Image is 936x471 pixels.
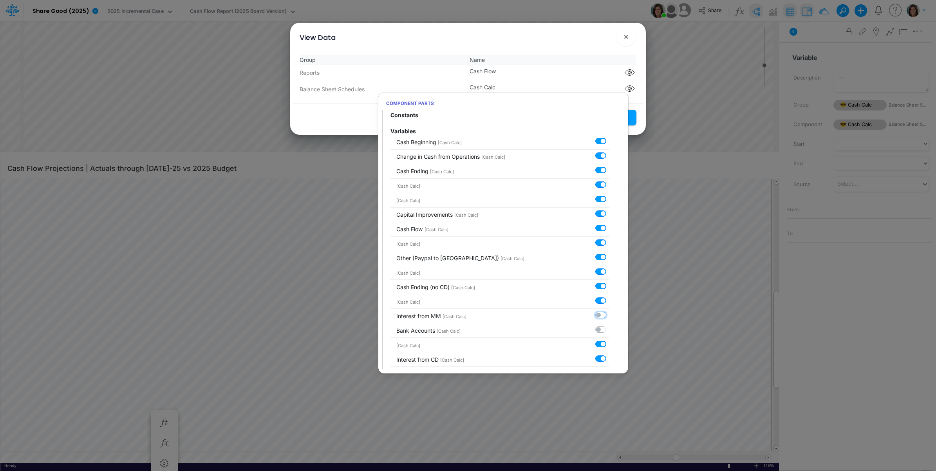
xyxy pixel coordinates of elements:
[396,327,435,334] span: Bank Accounts
[443,314,466,319] span: [Cash Calc]
[468,67,636,79] span: Cash Flow
[396,211,453,218] span: Capital Improvements
[396,284,450,290] span: Cash Ending (no CD)
[396,299,420,305] span: [Cash Calc]
[396,198,420,203] span: [Cash Calc]
[396,139,436,145] span: Cash Beginning
[396,153,480,160] span: Change in Cash from Operations
[481,154,505,160] span: [Cash Calc]
[440,357,464,363] span: [Cash Calc]
[300,81,636,97] li: Balance Sheet Schedules Cash Calc
[300,56,468,64] span: Group
[438,140,462,145] span: [Cash Calc]
[300,32,336,43] div: View Data
[396,226,423,232] span: Cash Flow
[378,96,628,110] h6: Component parts
[396,241,420,247] span: [Cash Calc]
[616,27,635,46] button: Close
[468,83,636,95] span: Cash Calc
[501,256,524,261] span: [Cash Calc]
[623,32,629,41] span: ×
[451,285,475,290] span: [Cash Calc]
[425,227,448,232] span: [Cash Calc]
[430,169,454,174] span: [Cash Calc]
[396,168,428,174] span: Cash Ending
[396,270,420,276] span: [Cash Calc]
[437,328,461,334] span: [Cash Calc]
[390,128,416,134] span: Variables
[300,65,636,81] li: Reports Cash Flow
[454,212,478,218] span: [Cash Calc]
[396,356,439,363] span: Interest from CD
[396,313,441,319] span: Interest from MM
[396,183,420,189] span: [Cash Calc]
[468,56,636,64] span: Name
[300,85,468,93] span: Balance Sheet Schedules
[396,343,420,348] span: [Cash Calc]
[396,255,499,261] span: Other (Paypal to [GEOGRAPHIC_DATA])
[300,69,468,77] span: Reports
[390,112,418,118] span: Constants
